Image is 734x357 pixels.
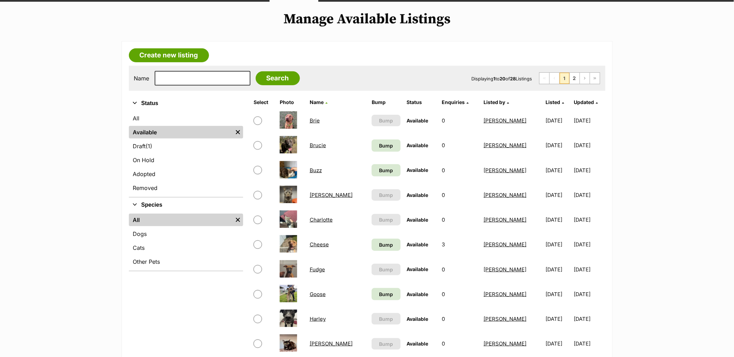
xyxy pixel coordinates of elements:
[129,200,243,209] button: Species
[310,99,327,105] a: Name
[439,109,480,133] td: 0
[484,99,509,105] a: Listed by
[129,140,243,152] a: Draft
[543,208,573,232] td: [DATE]
[310,316,326,322] a: Harley
[129,111,243,197] div: Status
[543,183,573,207] td: [DATE]
[129,241,243,254] a: Cats
[129,99,243,108] button: Status
[574,99,594,105] span: Updated
[540,73,549,84] span: First page
[439,133,480,157] td: 0
[372,313,401,325] button: Bump
[379,191,393,199] span: Bump
[372,189,401,201] button: Bump
[310,241,329,248] a: Cheese
[129,182,243,194] a: Removed
[379,167,393,174] span: Bump
[372,288,401,300] a: Bump
[574,109,604,133] td: [DATE]
[407,192,428,198] span: Available
[574,307,604,331] td: [DATE]
[439,183,480,207] td: 0
[484,167,527,174] a: [PERSON_NAME]
[379,142,393,149] span: Bump
[277,97,306,108] th: Photo
[439,307,480,331] td: 0
[574,332,604,356] td: [DATE]
[379,291,393,298] span: Bump
[543,307,573,331] td: [DATE]
[543,109,573,133] td: [DATE]
[500,76,506,81] strong: 20
[550,73,559,84] span: Previous page
[484,340,527,347] a: [PERSON_NAME]
[574,99,598,105] a: Updated
[484,117,527,124] a: [PERSON_NAME]
[543,158,573,182] td: [DATE]
[369,97,403,108] th: Bump
[494,76,496,81] strong: 1
[379,117,393,124] span: Bump
[560,73,570,84] span: Page 1
[310,192,353,198] a: [PERSON_NAME]
[379,340,393,348] span: Bump
[404,97,439,108] th: Status
[574,183,604,207] td: [DATE]
[484,216,527,223] a: [PERSON_NAME]
[251,97,276,108] th: Select
[543,133,573,157] td: [DATE]
[543,232,573,256] td: [DATE]
[439,282,480,306] td: 0
[484,142,527,149] a: [PERSON_NAME]
[129,168,243,180] a: Adopted
[233,214,243,226] a: Remove filter
[310,216,333,223] a: Charlotte
[379,241,393,248] span: Bump
[129,214,233,226] a: All
[590,73,600,84] a: Last page
[129,154,243,166] a: On Hold
[407,217,428,223] span: Available
[570,73,580,84] a: Page 2
[472,76,532,81] span: Displaying to of Listings
[310,340,353,347] a: [PERSON_NAME]
[129,255,243,268] a: Other Pets
[129,126,233,138] a: Available
[484,316,527,322] a: [PERSON_NAME]
[407,341,428,347] span: Available
[407,167,428,173] span: Available
[439,332,480,356] td: 0
[510,76,516,81] strong: 28
[407,316,428,322] span: Available
[129,228,243,240] a: Dogs
[574,133,604,157] td: [DATE]
[442,99,465,105] span: translation missing: en.admin.listings.index.attributes.enquiries
[439,257,480,281] td: 0
[379,315,393,323] span: Bump
[310,99,324,105] span: Name
[379,216,393,223] span: Bump
[372,338,401,350] button: Bump
[372,164,401,176] a: Bump
[310,167,322,174] a: Buzz
[407,266,428,272] span: Available
[484,291,527,297] a: [PERSON_NAME]
[310,266,325,273] a: Fudge
[484,99,505,105] span: Listed by
[146,142,153,150] span: (1)
[574,158,604,182] td: [DATE]
[379,266,393,273] span: Bump
[310,117,320,124] a: Brie
[580,73,590,84] a: Next page
[407,118,428,124] span: Available
[439,208,480,232] td: 0
[372,115,401,126] button: Bump
[310,142,326,149] a: Brucie
[439,158,480,182] td: 0
[256,71,300,85] input: Search
[372,264,401,275] button: Bump
[574,257,604,281] td: [DATE]
[539,72,600,84] nav: Pagination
